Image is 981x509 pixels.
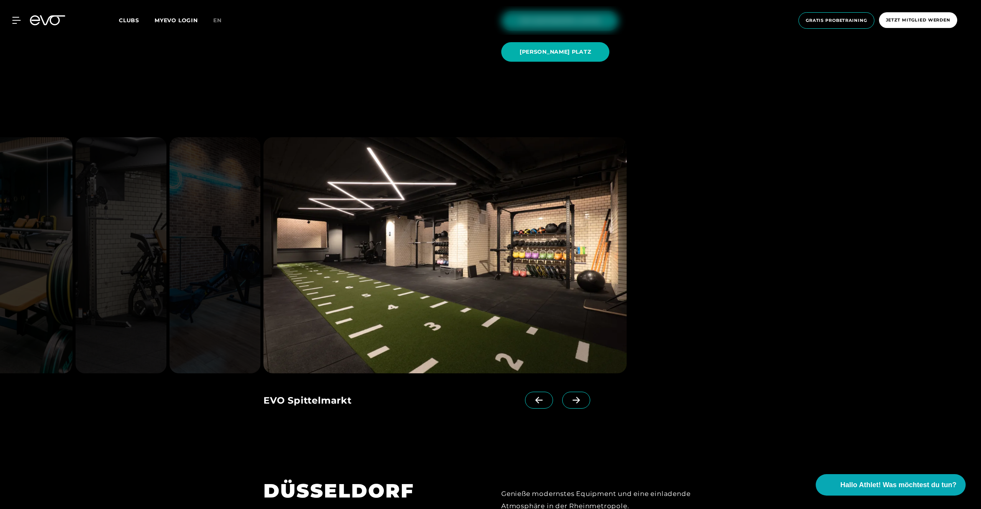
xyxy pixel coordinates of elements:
[520,48,591,56] span: [PERSON_NAME] PLATZ
[263,478,480,503] h1: DÜSSELDORF
[263,137,627,373] img: evofitness
[119,17,139,24] span: Clubs
[119,16,155,24] a: Clubs
[816,474,966,496] button: Hallo Athlet! Was möchtest du tun?
[76,137,166,373] img: evofitness
[213,16,231,25] a: en
[840,480,956,490] span: Hallo Athlet! Was möchtest du tun?
[796,12,877,29] a: Gratis Probetraining
[155,17,198,24] a: MYEVO LOGIN
[886,17,950,23] span: Jetzt Mitglied werden
[501,36,612,67] a: [PERSON_NAME] PLATZ
[213,17,222,24] span: en
[806,17,867,24] span: Gratis Probetraining
[877,12,960,29] a: Jetzt Mitglied werden
[263,392,525,411] div: EVO Spittelmarkt
[170,137,260,373] img: evofitness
